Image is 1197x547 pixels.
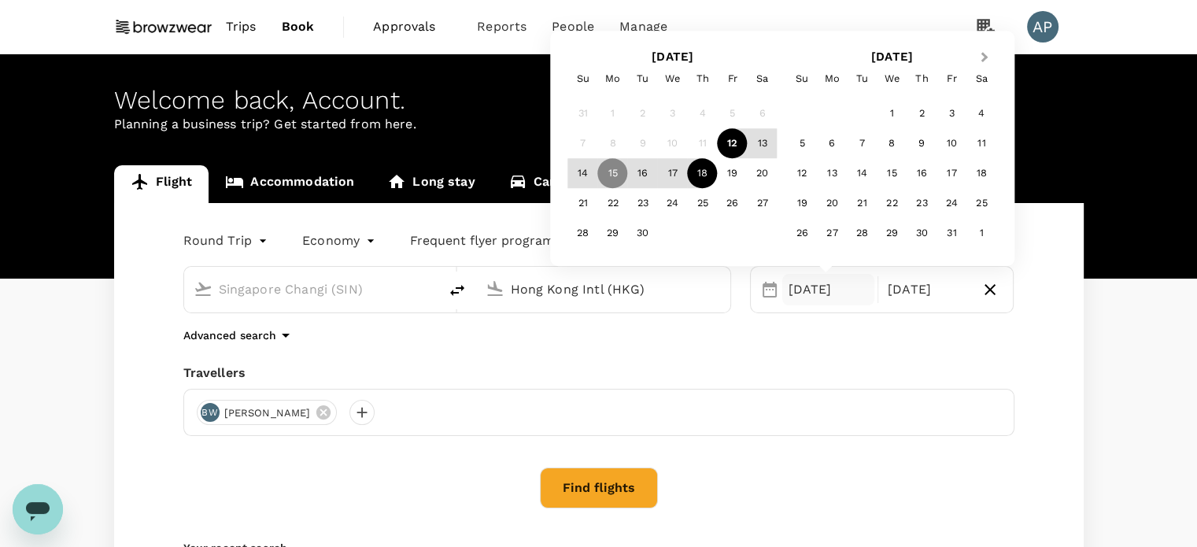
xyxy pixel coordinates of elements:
[748,99,778,129] div: Not available Saturday, September 6th, 2025
[492,165,614,203] a: Car rental
[817,129,847,159] div: Choose Monday, October 6th, 2025
[183,364,1014,383] div: Travellers
[568,129,598,159] div: Not available Sunday, September 7th, 2025
[817,189,847,219] div: Choose Monday, October 20th, 2025
[907,219,937,249] div: Choose Thursday, October 30th, 2025
[718,159,748,189] div: Choose Friday, September 19th, 2025
[552,17,594,36] span: People
[568,189,598,219] div: Choose Sunday, September 21st, 2025
[598,159,628,189] div: Choose Monday, September 15th, 2025
[410,231,592,250] button: Frequent flyer programme
[718,64,748,94] div: Friday
[877,219,907,249] div: Choose Wednesday, October 29th, 2025
[183,327,276,343] p: Advanced search
[719,287,722,290] button: Open
[718,189,748,219] div: Choose Friday, September 26th, 2025
[13,484,63,534] iframe: Button to launch messaging window
[907,99,937,129] div: Choose Thursday, October 2nd, 2025
[373,17,452,36] span: Approvals
[966,189,996,219] div: Choose Saturday, October 25th, 2025
[966,129,996,159] div: Choose Saturday, October 11th, 2025
[966,159,996,189] div: Choose Saturday, October 18th, 2025
[787,189,817,219] div: Choose Sunday, October 19th, 2025
[817,64,847,94] div: Monday
[658,159,688,189] div: Choose Wednesday, September 17th, 2025
[628,219,658,249] div: Choose Tuesday, September 30th, 2025
[568,64,598,94] div: Sunday
[748,64,778,94] div: Saturday
[568,219,598,249] div: Choose Sunday, September 28th, 2025
[658,129,688,159] div: Not available Wednesday, September 10th, 2025
[847,64,877,94] div: Tuesday
[787,64,817,94] div: Sunday
[787,219,817,249] div: Choose Sunday, October 26th, 2025
[658,189,688,219] div: Choose Wednesday, September 24th, 2025
[748,189,778,219] div: Choose Saturday, September 27th, 2025
[410,231,573,250] p: Frequent flyer programme
[688,129,718,159] div: Not available Thursday, September 11th, 2025
[658,99,688,129] div: Not available Wednesday, September 3rd, 2025
[219,277,405,301] input: Depart from
[937,189,966,219] div: Choose Friday, October 24th, 2025
[114,165,209,203] a: Flight
[183,326,295,345] button: Advanced search
[201,403,220,422] div: BW
[688,99,718,129] div: Not available Thursday, September 4th, 2025
[438,272,476,309] button: delete
[563,50,782,64] h2: [DATE]
[966,99,996,129] div: Choose Saturday, October 4th, 2025
[598,189,628,219] div: Choose Monday, September 22nd, 2025
[847,189,877,219] div: Choose Tuesday, October 21st, 2025
[937,129,966,159] div: Choose Friday, October 10th, 2025
[877,129,907,159] div: Choose Wednesday, October 8th, 2025
[748,129,778,159] div: Choose Saturday, September 13th, 2025
[302,228,379,253] div: Economy
[748,159,778,189] div: Choose Saturday, September 20th, 2025
[937,99,966,129] div: Choose Friday, October 3rd, 2025
[787,129,817,159] div: Choose Sunday, October 5th, 2025
[966,219,996,249] div: Choose Saturday, November 1st, 2025
[847,219,877,249] div: Choose Tuesday, October 28th, 2025
[215,405,320,421] span: [PERSON_NAME]
[628,129,658,159] div: Not available Tuesday, September 9th, 2025
[511,277,697,301] input: Going to
[114,9,213,44] img: Browzwear Solutions Pte Ltd
[973,46,999,71] button: Next Month
[114,86,1084,115] div: Welcome back , Account .
[598,129,628,159] div: Not available Monday, September 8th, 2025
[568,159,598,189] div: Choose Sunday, September 14th, 2025
[907,129,937,159] div: Choose Thursday, October 9th, 2025
[598,64,628,94] div: Monday
[966,64,996,94] div: Saturday
[718,129,748,159] div: Choose Friday, September 12th, 2025
[568,99,598,129] div: Not available Sunday, August 31st, 2025
[688,159,718,189] div: Choose Thursday, September 18th, 2025
[628,189,658,219] div: Choose Tuesday, September 23rd, 2025
[540,468,658,508] button: Find flights
[598,99,628,129] div: Not available Monday, September 1st, 2025
[114,115,1084,134] p: Planning a business trip? Get started from here.
[817,219,847,249] div: Choose Monday, October 27th, 2025
[847,159,877,189] div: Choose Tuesday, October 14th, 2025
[628,64,658,94] div: Tuesday
[787,99,996,249] div: Month October, 2025
[197,400,338,425] div: BW[PERSON_NAME]
[628,159,658,189] div: Choose Tuesday, September 16th, 2025
[847,129,877,159] div: Choose Tuesday, October 7th, 2025
[477,17,526,36] span: Reports
[937,64,966,94] div: Friday
[937,159,966,189] div: Choose Friday, October 17th, 2025
[937,219,966,249] div: Choose Friday, October 31st, 2025
[877,189,907,219] div: Choose Wednesday, October 22nd, 2025
[787,159,817,189] div: Choose Sunday, October 12th, 2025
[817,159,847,189] div: Choose Monday, October 13th, 2025
[718,99,748,129] div: Not available Friday, September 5th, 2025
[282,17,315,36] span: Book
[688,189,718,219] div: Choose Thursday, September 25th, 2025
[598,219,628,249] div: Choose Monday, September 29th, 2025
[371,165,491,203] a: Long stay
[782,50,1002,64] h2: [DATE]
[688,64,718,94] div: Thursday
[907,64,937,94] div: Thursday
[226,17,257,36] span: Trips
